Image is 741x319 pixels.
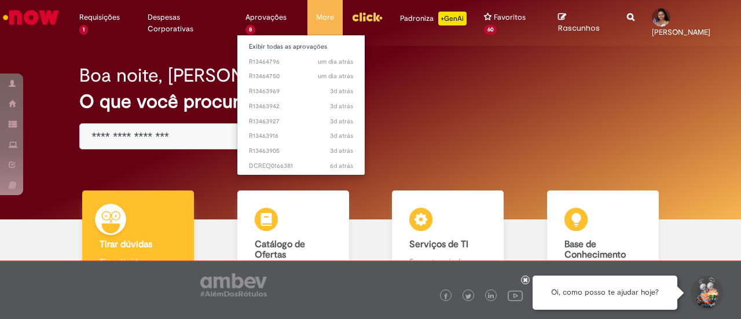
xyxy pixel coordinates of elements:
[249,146,353,156] span: R13463905
[558,12,610,34] a: Rascunhos
[330,162,353,170] span: 6d atrás
[318,57,353,66] time: 30/08/2025 09:32:16
[438,12,467,25] p: +GenAi
[330,87,353,96] time: 29/08/2025 17:16:04
[409,239,468,250] b: Serviços de TI
[249,72,353,81] span: R13464750
[216,190,371,291] a: Catálogo de Ofertas Abra uma solicitação
[249,57,353,67] span: R13464796
[61,190,216,291] a: Tirar dúvidas Tirar dúvidas com Lupi Assist e Gen Ai
[330,162,353,170] time: 26/08/2025 08:46:02
[255,239,305,261] b: Catálogo de Ofertas
[330,117,353,126] span: 3d atrás
[370,190,526,291] a: Serviços de TI Encontre ajuda
[330,102,353,111] span: 3d atrás
[652,27,710,37] span: [PERSON_NAME]
[237,130,365,142] a: Aberto R13463916 :
[237,85,365,98] a: Aberto R13463969 :
[100,256,177,279] p: Tirar dúvidas com Lupi Assist e Gen Ai
[400,12,467,25] div: Padroniza
[533,276,677,310] div: Oi, como posso te ajudar hoje?
[526,190,681,291] a: Base de Conhecimento Consulte e aprenda
[330,87,353,96] span: 3d atrás
[237,145,365,157] a: Aberto R13463905 :
[249,102,353,111] span: R13463942
[330,146,353,155] time: 29/08/2025 16:58:44
[249,131,353,141] span: R13463916
[330,131,353,140] time: 29/08/2025 17:01:06
[443,294,449,299] img: logo_footer_facebook.png
[237,56,365,68] a: Aberto R13464796 :
[484,25,497,35] span: 60
[465,294,471,299] img: logo_footer_twitter.png
[237,160,365,173] a: Aberto DCREQ0166381 :
[79,91,661,112] h2: O que você procura hoje?
[245,25,255,35] span: 8
[237,41,365,53] a: Exibir todas as aprovações
[494,12,526,23] span: Favoritos
[318,57,353,66] span: um dia atrás
[249,87,353,96] span: R13463969
[79,65,312,86] h2: Boa noite, [PERSON_NAME]
[245,12,287,23] span: Aprovações
[237,100,365,113] a: Aberto R13463942 :
[330,102,353,111] time: 29/08/2025 17:08:26
[316,12,334,23] span: More
[351,8,383,25] img: click_logo_yellow_360x200.png
[330,131,353,140] span: 3d atrás
[200,273,267,296] img: logo_footer_ambev_rotulo_gray.png
[488,293,494,300] img: logo_footer_linkedin.png
[330,146,353,155] span: 3d atrás
[249,162,353,171] span: DCREQ0166381
[237,35,365,175] ul: Aprovações
[558,23,600,34] span: Rascunhos
[79,25,88,35] span: 1
[249,117,353,126] span: R13463927
[318,72,353,80] span: um dia atrás
[318,72,353,80] time: 30/08/2025 09:08:51
[237,70,365,83] a: Aberto R13464750 :
[1,6,61,29] img: ServiceNow
[100,239,152,250] b: Tirar dúvidas
[148,12,228,35] span: Despesas Corporativas
[689,276,724,310] button: Iniciar Conversa de Suporte
[564,239,626,261] b: Base de Conhecimento
[79,12,120,23] span: Requisições
[330,117,353,126] time: 29/08/2025 17:04:54
[237,115,365,128] a: Aberto R13463927 :
[508,288,523,303] img: logo_footer_youtube.png
[409,256,486,267] p: Encontre ajuda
